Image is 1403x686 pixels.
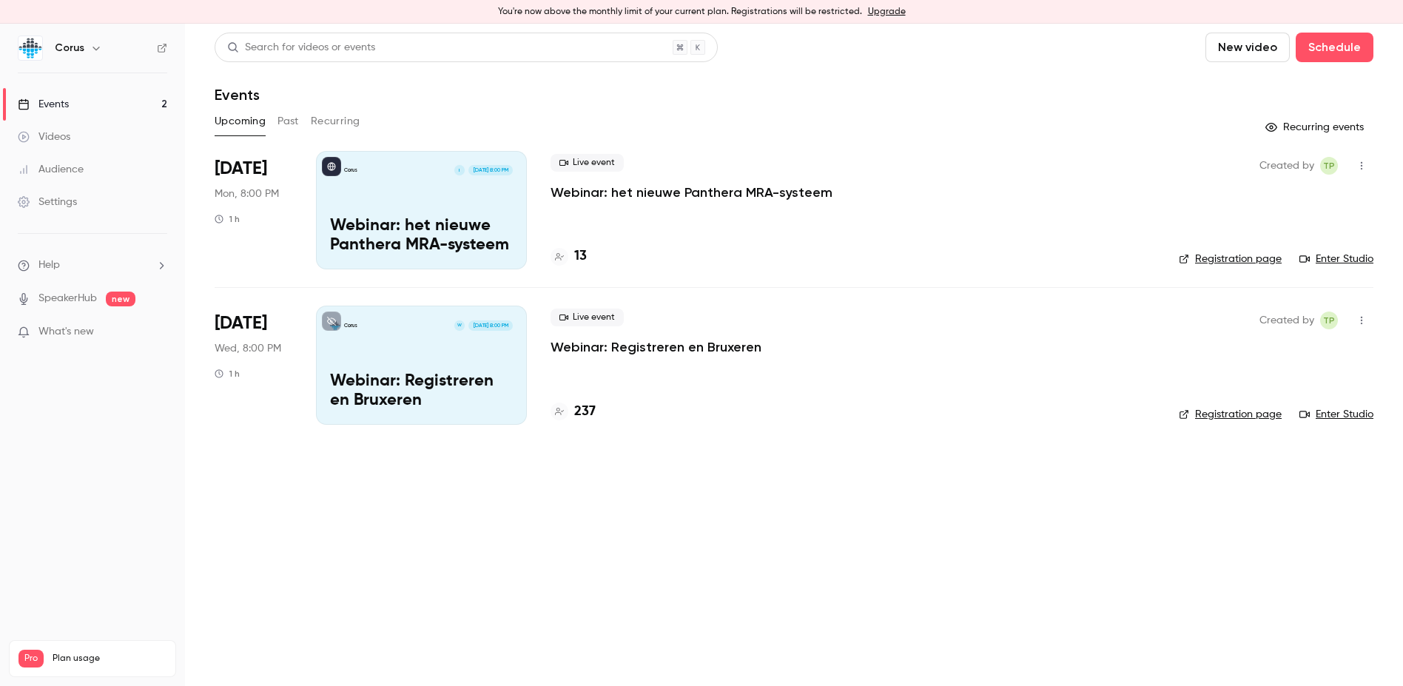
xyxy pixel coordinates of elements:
span: Tessa Peters [1320,157,1338,175]
div: Search for videos or events [227,40,375,56]
a: Webinar: het nieuwe Panthera MRA-systeemCorusI[DATE] 8:00 PMWebinar: het nieuwe Panthera MRA-systeem [316,151,527,269]
li: help-dropdown-opener [18,258,167,273]
p: Corus [344,167,357,174]
button: Schedule [1296,33,1373,62]
button: Past [277,110,299,133]
span: Wed, 8:00 PM [215,341,281,356]
span: Pro [18,650,44,667]
div: Sep 1 Mon, 8:00 PM (Europe/Amsterdam) [215,151,292,269]
h4: 237 [574,402,596,422]
span: What's new [38,324,94,340]
a: Registration page [1179,407,1282,422]
span: Live event [551,154,624,172]
h4: 13 [574,246,587,266]
span: [DATE] 8:00 PM [468,320,512,331]
button: Recurring events [1259,115,1373,139]
h1: Events [215,86,260,104]
span: [DATE] [215,157,267,181]
div: W [454,320,465,332]
a: Registration page [1179,252,1282,266]
p: Corus [344,322,357,329]
span: TP [1323,157,1335,175]
button: Upcoming [215,110,266,133]
a: Enter Studio [1299,252,1373,266]
a: Webinar: Registreren en BruxerenCorusW[DATE] 8:00 PMWebinar: Registreren en Bruxeren [316,306,527,424]
img: Corus [18,36,42,60]
a: Webinar: Registreren en Bruxeren [551,338,761,356]
span: [DATE] 8:00 PM [468,165,512,175]
h6: Corus [55,41,84,56]
span: Mon, 8:00 PM [215,186,279,201]
span: new [106,292,135,306]
div: 1 h [215,213,240,225]
p: Webinar: Registreren en Bruxeren [330,372,513,411]
a: 237 [551,402,596,422]
span: [DATE] [215,312,267,335]
span: TP [1323,312,1335,329]
a: Enter Studio [1299,407,1373,422]
span: Tessa Peters [1320,312,1338,329]
div: Events [18,97,69,112]
div: Settings [18,195,77,209]
span: Live event [551,309,624,326]
button: New video [1205,33,1290,62]
span: Plan usage [53,653,166,665]
div: 1 h [215,368,240,380]
a: Webinar: het nieuwe Panthera MRA-systeem [551,184,832,201]
span: Help [38,258,60,273]
div: I [454,164,465,176]
button: Recurring [311,110,360,133]
span: Created by [1259,157,1314,175]
div: Videos [18,130,70,144]
span: Created by [1259,312,1314,329]
div: Audience [18,162,84,177]
p: Webinar: het nieuwe Panthera MRA-systeem [330,217,513,255]
a: 13 [551,246,587,266]
a: SpeakerHub [38,291,97,306]
a: Upgrade [868,6,906,18]
div: Sep 3 Wed, 8:00 PM (Europe/Amsterdam) [215,306,292,424]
